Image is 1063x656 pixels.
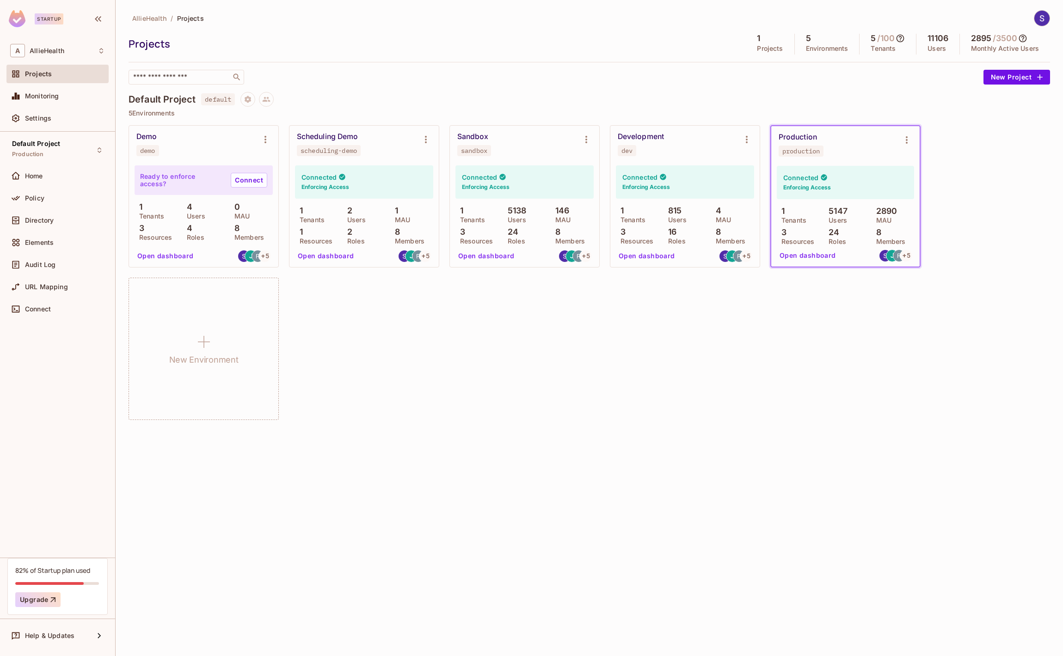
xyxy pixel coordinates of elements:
[503,237,525,245] p: Roles
[238,250,250,262] img: stephen@alliehealth.com
[412,250,424,262] img: rodrigo@alliehealth.com
[503,206,527,215] p: 5138
[25,239,54,246] span: Elements
[993,34,1018,43] h5: / 3500
[733,250,745,262] img: rodrigo@alliehealth.com
[25,70,52,78] span: Projects
[462,173,497,182] h4: Connected
[252,250,264,262] img: rodrigo@alliehealth.com
[824,207,848,216] p: 5147
[573,250,584,262] img: rodrigo@alliehealth.com
[240,97,255,105] span: Project settings
[343,216,366,224] p: Users
[551,206,570,215] p: 146
[343,206,352,215] p: 2
[871,45,896,52] p: Tenants
[711,227,721,237] p: 8
[461,147,487,154] div: sandbox
[182,202,192,212] p: 4
[971,45,1039,52] p: Monthly Active Users
[343,227,352,237] p: 2
[462,183,510,191] h6: Enforcing Access
[737,130,756,149] button: Environment settings
[877,34,895,43] h5: / 100
[577,130,596,149] button: Environment settings
[879,250,891,261] img: stephen@alliehealth.com
[301,147,357,154] div: scheduling-demo
[551,227,560,237] p: 8
[897,131,916,149] button: Environment settings
[664,227,676,237] p: 16
[230,224,240,233] p: 8
[622,183,670,191] h6: Enforcing Access
[551,237,585,245] p: Members
[135,224,144,233] p: 3
[136,132,157,141] div: Demo
[231,173,267,188] a: Connect
[551,216,571,224] p: MAU
[806,45,848,52] p: Environments
[777,207,785,216] p: 1
[182,224,192,233] p: 4
[230,234,264,241] p: Members
[417,130,435,149] button: Environment settings
[455,249,518,263] button: Open dashboard
[12,140,60,147] span: Default Project
[616,227,626,237] p: 3
[455,237,493,245] p: Resources
[615,249,679,263] button: Open dashboard
[294,249,358,263] button: Open dashboard
[135,213,164,220] p: Tenants
[25,194,44,202] span: Policy
[182,234,204,241] p: Roles
[824,238,846,245] p: Roles
[891,252,894,259] span: J
[390,216,410,224] p: MAU
[743,253,750,259] span: + 5
[777,228,786,237] p: 3
[582,253,590,259] span: + 5
[455,216,485,224] p: Tenants
[559,250,571,262] img: stephen@alliehealth.com
[25,305,51,313] span: Connect
[422,253,429,259] span: + 5
[824,228,839,237] p: 24
[776,248,840,263] button: Open dashboard
[129,109,1050,117] p: 5 Environments
[872,207,897,216] p: 2890
[230,213,250,220] p: MAU
[30,47,64,55] span: Workspace: AllieHealth
[782,147,820,155] div: production
[390,227,400,237] p: 8
[301,173,337,182] h4: Connected
[399,250,410,262] img: stephen@alliehealth.com
[503,216,526,224] p: Users
[872,238,906,245] p: Members
[783,173,818,182] h4: Connected
[779,133,817,142] div: Production
[618,132,664,141] div: Development
[35,13,63,24] div: Startup
[928,34,948,43] h5: 11106
[182,213,205,220] p: Users
[129,94,196,105] h4: Default Project
[664,206,682,215] p: 815
[25,217,54,224] span: Directory
[903,252,910,259] span: + 5
[616,216,645,224] p: Tenants
[711,237,745,245] p: Members
[134,249,197,263] button: Open dashboard
[15,566,90,575] div: 82% of Startup plan used
[140,173,223,188] p: Ready to enforce access?
[711,216,731,224] p: MAU
[177,14,204,23] span: Projects
[261,253,269,259] span: + 5
[457,132,489,141] div: Sandbox
[169,353,239,367] h1: New Environment
[295,206,303,215] p: 1
[201,93,235,105] span: default
[135,202,142,212] p: 1
[390,237,424,245] p: Members
[872,217,891,224] p: MAU
[230,202,240,212] p: 0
